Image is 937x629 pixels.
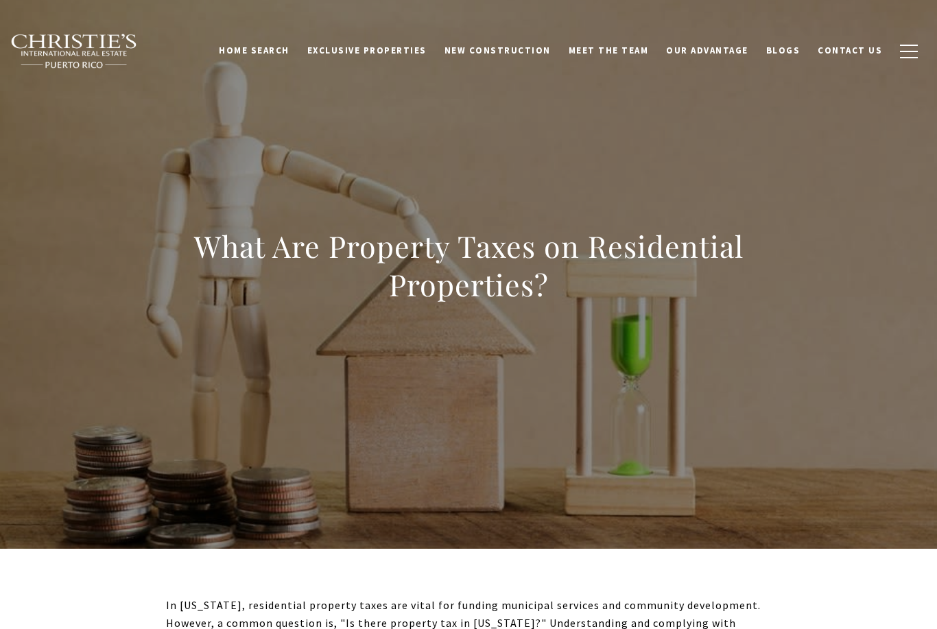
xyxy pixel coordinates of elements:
[444,45,551,56] span: New Construction
[766,45,800,56] span: Blogs
[307,45,427,56] span: Exclusive Properties
[210,38,298,64] a: Home Search
[436,38,560,64] a: New Construction
[560,38,658,64] a: Meet the Team
[10,34,138,69] img: Christie's International Real Estate black text logo
[757,38,809,64] a: Blogs
[666,45,748,56] span: Our Advantage
[657,38,757,64] a: Our Advantage
[298,38,436,64] a: Exclusive Properties
[166,227,771,304] h1: What Are Property Taxes on Residential Properties?
[818,45,882,56] span: Contact Us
